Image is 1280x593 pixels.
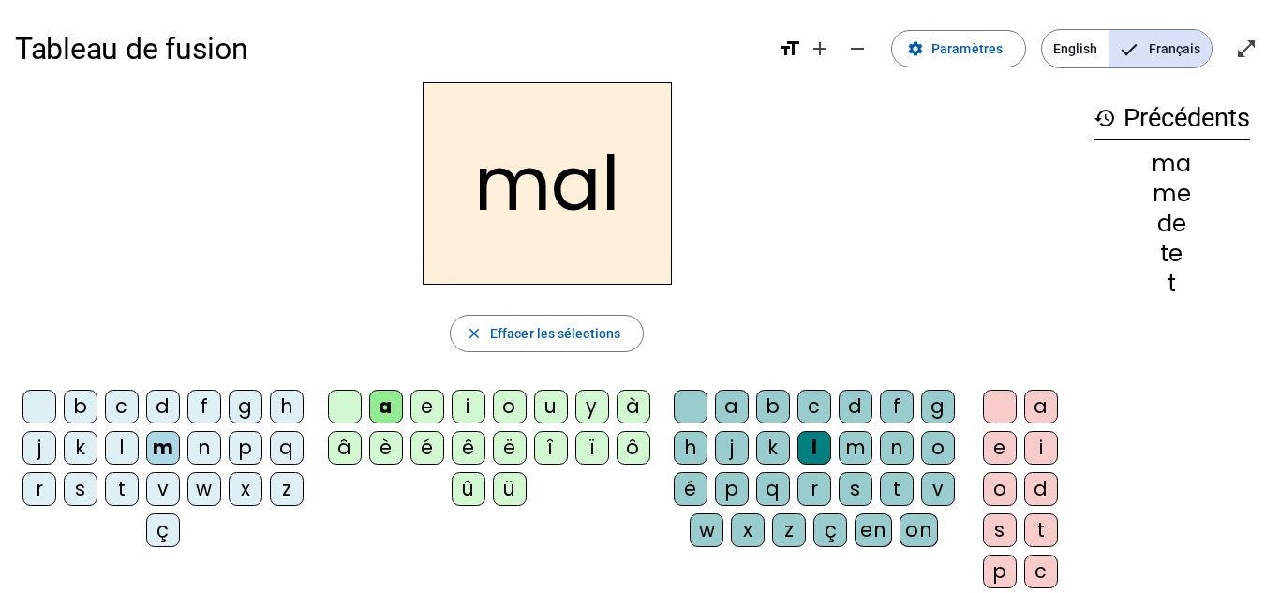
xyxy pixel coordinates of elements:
div: a [369,390,403,423]
div: p [715,472,749,506]
div: ç [146,513,180,547]
div: g [229,390,262,423]
mat-icon: remove [846,37,869,60]
button: Effacer les sélections [450,315,644,352]
h1: Tableau de fusion [15,19,764,79]
div: b [756,390,790,423]
div: é [410,431,444,465]
div: m [839,431,872,465]
div: e [410,390,444,423]
button: Paramètres [891,30,1026,67]
mat-icon: history [1094,107,1116,129]
div: â [328,431,362,465]
div: t [105,472,139,506]
div: è [369,431,403,465]
div: s [839,472,872,506]
div: d [1024,472,1058,506]
div: g [921,390,955,423]
div: à [617,390,650,423]
div: ma [1094,153,1250,175]
div: x [731,513,765,547]
div: h [674,431,707,465]
div: me [1094,183,1250,205]
div: ë [493,431,527,465]
div: o [983,472,1017,506]
div: û [452,472,485,506]
button: Entrer en plein écran [1228,30,1265,67]
mat-icon: open_in_full [1235,37,1258,60]
div: ü [493,472,527,506]
div: o [921,431,955,465]
div: e [983,431,1017,465]
div: p [229,431,262,465]
mat-icon: add [809,37,831,60]
div: y [575,390,609,423]
div: r [22,472,56,506]
div: f [880,390,914,423]
div: v [921,472,955,506]
h2: mal [423,82,672,285]
div: w [187,472,221,506]
div: i [452,390,485,423]
div: l [797,431,831,465]
mat-icon: settings [907,40,924,57]
div: b [64,390,97,423]
span: English [1042,30,1109,67]
div: v [146,472,180,506]
mat-icon: close [466,325,483,342]
div: ô [617,431,650,465]
div: o [493,390,527,423]
div: j [22,431,56,465]
mat-icon: format_size [779,37,801,60]
div: d [146,390,180,423]
div: é [674,472,707,506]
button: Augmenter la taille de la police [801,30,839,67]
div: r [797,472,831,506]
div: n [187,431,221,465]
div: c [797,390,831,423]
div: n [880,431,914,465]
div: de [1094,213,1250,235]
span: Paramètres [931,37,1003,60]
div: t [1024,513,1058,547]
div: d [839,390,872,423]
div: z [270,472,304,506]
div: k [64,431,97,465]
div: l [105,431,139,465]
div: a [715,390,749,423]
div: f [187,390,221,423]
div: on [900,513,938,547]
div: c [105,390,139,423]
div: t [880,472,914,506]
div: p [983,555,1017,588]
div: î [534,431,568,465]
div: ï [575,431,609,465]
div: i [1024,431,1058,465]
div: u [534,390,568,423]
div: s [983,513,1017,547]
div: w [690,513,723,547]
button: Diminuer la taille de la police [839,30,876,67]
div: x [229,472,262,506]
div: c [1024,555,1058,588]
div: m [146,431,180,465]
div: q [270,431,304,465]
div: q [756,472,790,506]
div: h [270,390,304,423]
div: t [1094,273,1250,295]
div: te [1094,243,1250,265]
mat-button-toggle-group: Language selection [1041,29,1213,68]
div: z [772,513,806,547]
div: en [855,513,892,547]
span: Français [1109,30,1212,67]
div: a [1024,390,1058,423]
span: Effacer les sélections [490,322,620,345]
div: ê [452,431,485,465]
div: s [64,472,97,506]
h3: Précédents [1094,97,1250,140]
div: k [756,431,790,465]
div: j [715,431,749,465]
div: ç [813,513,847,547]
